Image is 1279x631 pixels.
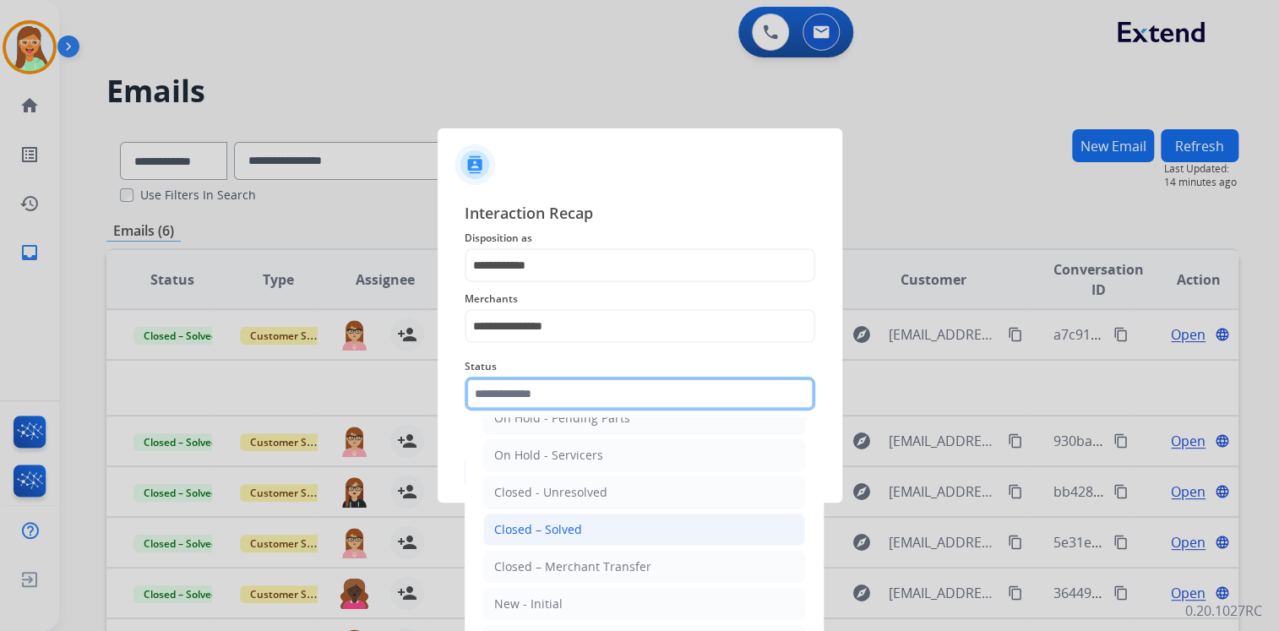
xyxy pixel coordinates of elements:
[465,356,815,377] span: Status
[494,558,651,575] div: Closed – Merchant Transfer
[494,521,582,538] div: Closed – Solved
[494,447,603,464] div: On Hold - Servicers
[454,144,495,185] img: contactIcon
[494,484,607,501] div: Closed - Unresolved
[465,228,815,248] span: Disposition as
[465,289,815,309] span: Merchants
[1185,601,1262,621] p: 0.20.1027RC
[465,201,815,228] span: Interaction Recap
[494,596,563,612] div: New - Initial
[494,410,630,427] div: On Hold - Pending Parts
